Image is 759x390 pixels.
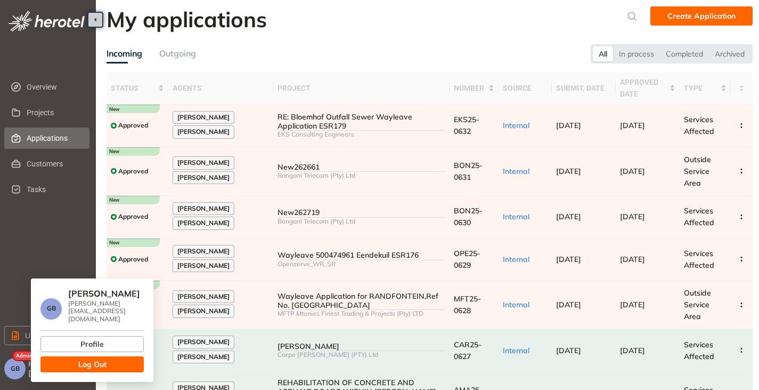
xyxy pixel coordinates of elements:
[709,46,750,61] div: Archived
[552,72,616,105] th: submit. date
[454,115,479,136] span: EKS25-0632
[68,300,144,323] div: [PERSON_NAME][EMAIL_ADDRESS][DOMAIN_NAME]
[503,346,529,355] span: Internal
[27,102,81,123] span: Projects
[278,131,445,138] div: EKS Consulting Engineers
[680,72,731,105] th: type
[556,300,581,309] span: [DATE]
[177,262,230,269] span: [PERSON_NAME]
[454,340,481,361] span: CAR25-0627
[177,293,230,300] span: [PERSON_NAME]
[177,174,230,181] span: [PERSON_NAME]
[27,76,81,98] span: Overview
[556,254,581,264] span: [DATE]
[278,163,445,172] div: New262661
[684,249,714,270] span: Services Affected
[4,358,26,379] button: GB
[620,121,645,130] span: [DATE]
[278,251,445,260] div: Wayleave 500474961 Eendekuil ESR176
[454,206,483,227] span: BON25-0630
[118,168,148,175] span: Approved
[278,172,445,179] div: Bongani Telecom (Pty) Ltd
[278,260,445,268] div: Openserve_WR_SR
[278,218,445,225] div: Bongani Telecom (Pty) Ltd
[177,114,230,121] span: [PERSON_NAME]
[660,46,709,61] div: Completed
[616,72,680,105] th: approved date
[450,72,499,105] th: number
[684,155,711,188] span: Outside Service Area
[278,292,445,310] div: Wayleave Application for RANDFONTEIN,Ref No. [GEOGRAPHIC_DATA]
[278,208,445,217] div: New262719
[620,254,645,264] span: [DATE]
[556,166,581,176] span: [DATE]
[177,219,230,227] span: [PERSON_NAME]
[278,310,445,317] div: MFTP Mtonies Finest Trading & Projects (Pty) LTD
[278,342,445,351] div: [PERSON_NAME]
[667,10,736,22] span: Create Application
[503,212,529,221] span: Internal
[177,159,230,166] span: [PERSON_NAME]
[177,338,230,346] span: [PERSON_NAME]
[613,46,660,61] div: In process
[503,300,529,309] span: Internal
[278,351,445,359] div: Carpe [PERSON_NAME] (PTY) Ltd
[177,248,230,255] span: [PERSON_NAME]
[684,82,719,94] span: type
[177,353,230,361] span: [PERSON_NAME]
[27,179,81,200] span: Tasks
[47,305,56,312] span: GB
[11,365,20,372] span: GB
[107,6,267,32] h2: My applications
[556,346,581,355] span: [DATE]
[499,72,552,105] th: source
[454,294,481,315] span: MFT25-0628
[27,153,81,174] span: Customers
[620,346,645,355] span: [DATE]
[593,46,613,61] div: All
[40,356,144,372] button: Log Out
[111,82,156,94] span: status
[27,128,81,149] span: Applications
[177,128,230,136] span: [PERSON_NAME]
[454,249,480,270] span: OPE25-0629
[620,300,645,309] span: [DATE]
[620,76,667,100] span: approved date
[556,212,581,221] span: [DATE]
[278,113,445,131] div: RE: Bloemhof Outfall Sewer Wayleave Application ESR179
[80,338,104,350] span: Profile
[454,161,483,182] span: BON25-0631
[684,288,711,321] span: Outside Service Area
[503,254,529,264] span: Internal
[454,82,487,94] span: number
[107,72,168,105] th: status
[650,6,753,26] button: Create Application
[118,122,148,129] span: Approved
[78,359,107,370] span: Log Out
[620,166,645,176] span: [DATE]
[273,72,450,105] th: project
[503,121,529,130] span: Internal
[503,166,529,176] span: Internal
[40,336,144,352] button: Profile
[684,206,714,227] span: Services Affected
[107,47,142,60] div: Incoming
[620,212,645,221] span: [DATE]
[9,11,85,31] img: logo
[177,307,230,315] span: [PERSON_NAME]
[684,340,714,361] span: Services Affected
[68,288,140,299] span: [PERSON_NAME]
[684,115,714,136] span: Services Affected
[168,72,273,105] th: agents
[556,121,581,130] span: [DATE]
[28,360,92,378] span: Hi, [PERSON_NAME]
[159,47,196,60] div: Outgoing
[177,205,230,212] span: [PERSON_NAME]
[118,213,148,220] span: Approved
